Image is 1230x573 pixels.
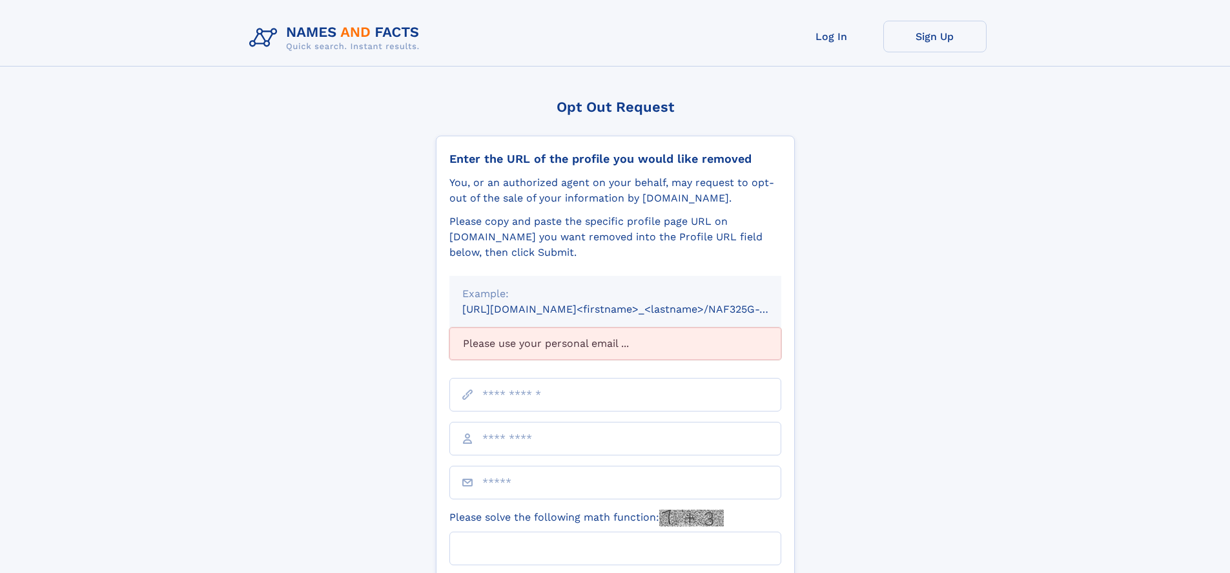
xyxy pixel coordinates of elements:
div: Enter the URL of the profile you would like removed [449,152,781,166]
div: Opt Out Request [436,99,795,115]
img: Logo Names and Facts [244,21,430,56]
small: [URL][DOMAIN_NAME]<firstname>_<lastname>/NAF325G-xxxxxxxx [462,303,806,315]
div: Please use your personal email ... [449,328,781,360]
div: You, or an authorized agent on your behalf, may request to opt-out of the sale of your informatio... [449,175,781,206]
a: Log In [780,21,883,52]
label: Please solve the following math function: [449,510,724,526]
div: Please copy and paste the specific profile page URL on [DOMAIN_NAME] you want removed into the Pr... [449,214,781,260]
a: Sign Up [883,21,987,52]
div: Example: [462,286,768,302]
